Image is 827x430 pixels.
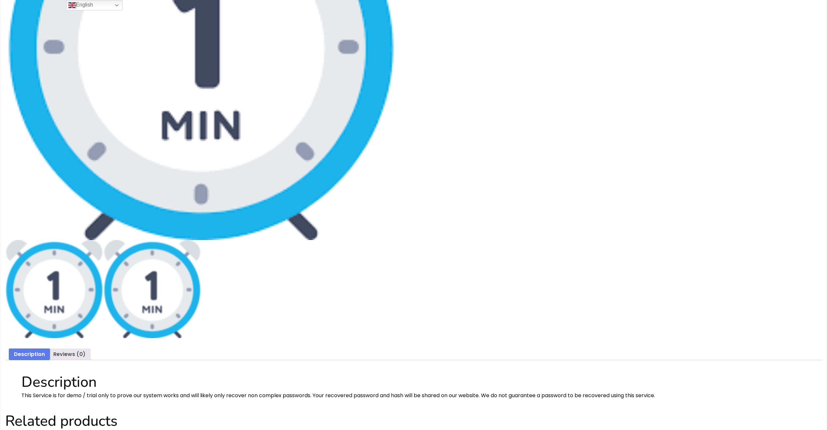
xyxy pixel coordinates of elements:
img: en [68,1,76,9]
h2: Related products [5,412,822,430]
a: Reviews (0) [53,348,85,360]
a: Description [14,348,45,360]
h2: Description [21,373,806,391]
img: Public Password Recovery 1 Minute (free trial demo) [5,240,103,338]
div: This Service is for demo / trial only to prove our system works and will likely only recover non ... [5,369,822,402]
img: Public Password Recovery 1 Minute (free trial demo) - Image 2 [103,240,201,338]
